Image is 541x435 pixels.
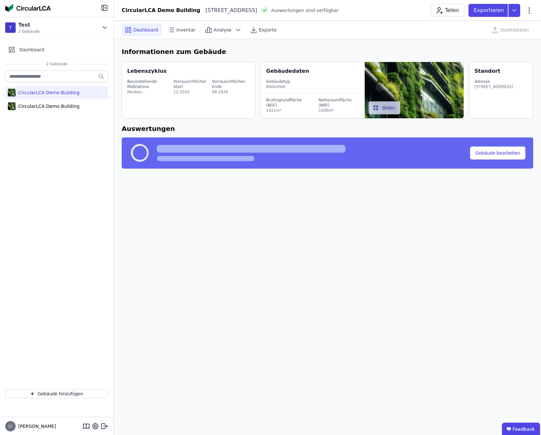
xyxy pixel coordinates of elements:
[431,4,465,17] button: Teilen
[212,79,250,89] div: Vorrausichtliches Ende
[266,84,359,89] div: Bibliothek
[470,147,525,160] button: Gebäude bearbeiten
[8,87,16,98] img: CircularLCA Demo Building
[173,89,211,95] div: 12.2024
[214,27,232,33] span: Analyse
[122,124,533,134] h6: Auswertungen
[5,389,108,398] button: Gebäude hinzufügen
[259,27,277,33] span: Exporte
[5,4,51,12] img: Concular
[266,67,365,75] div: Gebäudedaten
[127,79,172,89] div: Bevorstehende Maßnahme
[173,79,211,89] div: Vorrausichtlicher Start
[475,84,513,89] div: [STREET_ADDRESS]
[318,108,359,113] div: 1000m²
[266,97,309,108] div: Bruttogrundfläche (BGF)
[266,108,309,113] div: 1621m²
[8,424,12,428] span: LY
[8,101,16,111] img: CircularLCA Demo Building
[18,29,40,34] span: 2 Gebäude
[266,79,359,84] div: Gebäudetyp
[212,89,250,95] div: 08.2026
[127,67,167,75] div: Lebenszyklus
[475,67,500,75] div: Standort
[474,6,505,14] p: Exportieren
[16,423,56,429] span: [PERSON_NAME]
[176,27,196,33] span: Inventar
[122,6,200,14] div: CircularLCA Demo Building
[271,7,339,14] span: Auswertungen sind verfügbar
[475,79,513,84] div: Adresse
[122,47,533,57] h6: Informationen zum Gebäude
[16,103,79,109] div: CircularLCA Demo Building
[369,101,400,114] button: Bilder
[16,89,79,96] div: CircularLCA Demo Building
[318,97,359,108] div: Nettoraumfläche (NRF)
[200,6,257,14] div: [STREET_ADDRESS]
[127,89,172,95] div: Neubau
[20,46,44,53] span: Dashboard
[40,61,74,67] span: 2 Gebäude
[133,27,158,33] span: Dashboard
[5,22,16,33] div: T
[18,21,40,29] div: Test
